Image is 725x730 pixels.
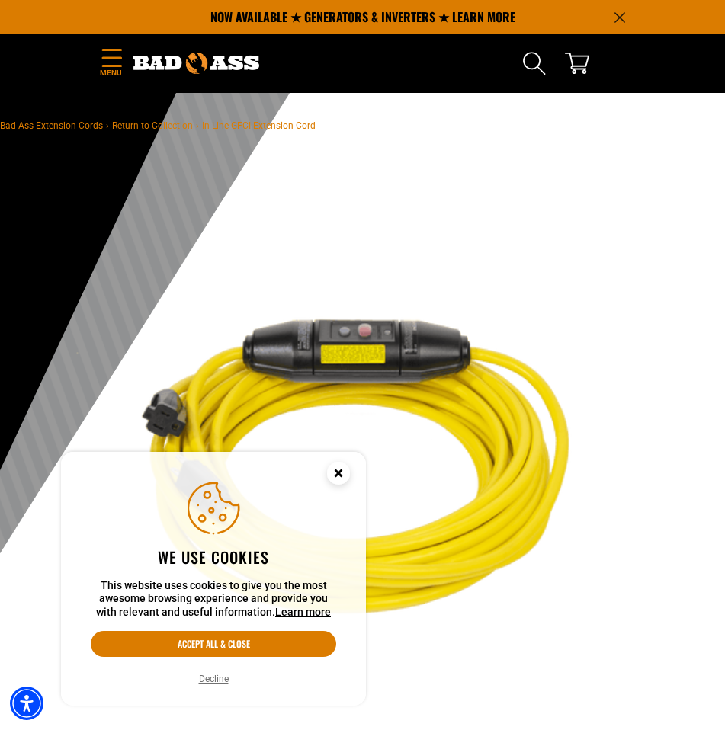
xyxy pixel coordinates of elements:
[196,120,199,131] span: ›
[112,120,193,131] a: Return to Collection
[91,579,336,620] p: This website uses cookies to give you the most awesome browsing experience and provide you with r...
[61,452,366,706] aside: Cookie Consent
[106,120,109,131] span: ›
[10,687,43,720] div: Accessibility Menu
[275,606,331,618] a: Learn more
[194,671,233,687] button: Decline
[202,120,316,131] span: In-Line GFCI Extension Cord
[91,547,336,567] h2: We use cookies
[522,51,547,75] summary: Search
[100,67,123,78] span: Menu
[133,53,259,74] img: Bad Ass Extension Cords
[100,46,123,82] summary: Menu
[91,631,336,657] button: Accept all & close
